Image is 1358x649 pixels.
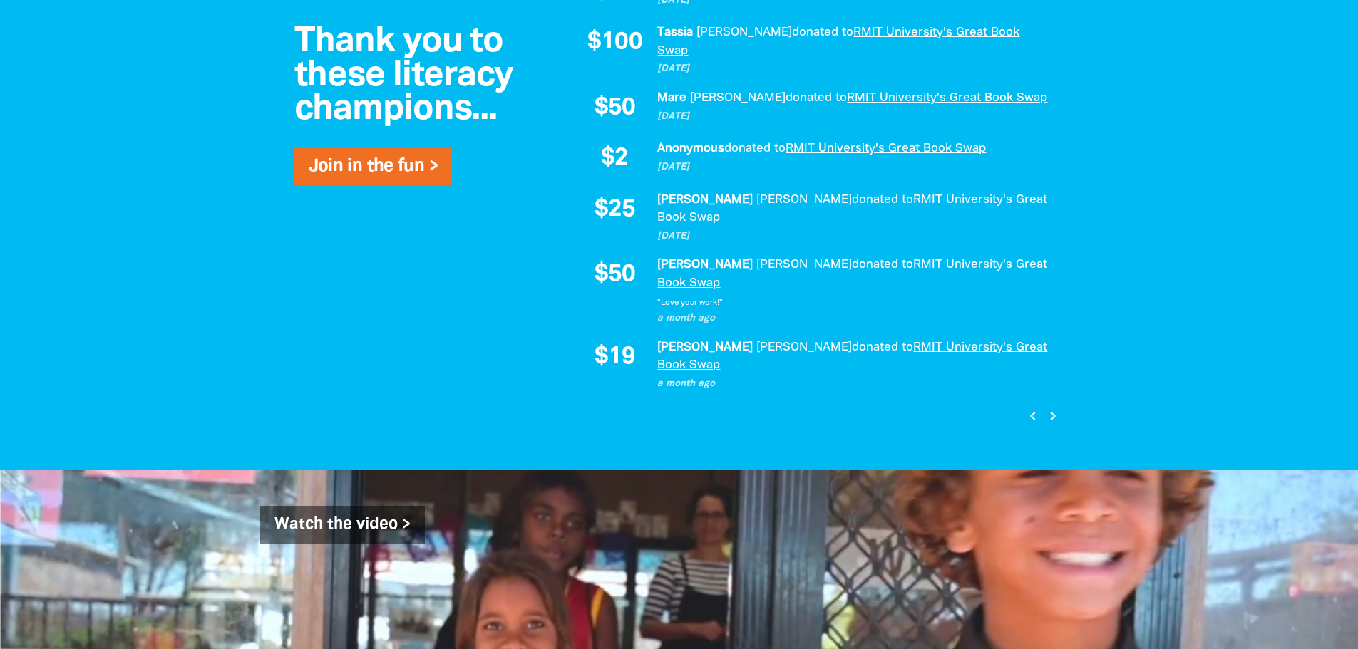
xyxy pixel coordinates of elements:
p: [DATE] [657,110,1049,124]
a: Watch the video > [260,506,425,544]
em: Mare [657,93,686,103]
a: RMIT University's Great Book Swap [657,27,1019,56]
span: $50 [595,263,635,287]
em: [PERSON_NAME] [756,259,852,270]
span: Thank you to these literacy champions... [294,26,513,126]
em: [PERSON_NAME] [657,194,753,205]
span: donated to [792,27,853,38]
p: [DATE] [657,229,1049,244]
p: a month ago [657,311,1049,326]
em: [PERSON_NAME] [756,194,852,205]
span: $19 [595,346,635,370]
span: $25 [595,198,635,222]
em: [PERSON_NAME] [696,27,792,38]
em: Tassia [657,27,693,38]
em: [PERSON_NAME] [657,259,753,270]
em: "Love your work!" [657,299,723,306]
a: RMIT University's Great Book Swap [786,143,986,154]
em: [PERSON_NAME] [756,342,852,353]
span: donated to [852,259,913,270]
span: $100 [587,31,642,55]
button: Next page [1042,406,1061,425]
span: donated to [724,143,786,154]
p: [DATE] [657,62,1049,76]
button: Previous page [1023,406,1042,425]
i: chevron_left [1024,407,1041,425]
a: Join in the fun > [309,158,438,175]
p: a month ago [657,377,1049,391]
span: donated to [852,194,913,205]
em: [PERSON_NAME] [657,342,753,353]
em: [PERSON_NAME] [690,93,786,103]
em: Anonymous [657,143,724,154]
a: RMIT University's Great Book Swap [657,259,1047,289]
span: $50 [595,96,635,120]
a: RMIT University's Great Book Swap [847,93,1047,103]
span: donated to [786,93,847,103]
span: $2 [601,147,628,171]
i: chevron_right [1044,407,1061,425]
p: [DATE] [657,160,1049,175]
span: donated to [852,342,913,353]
